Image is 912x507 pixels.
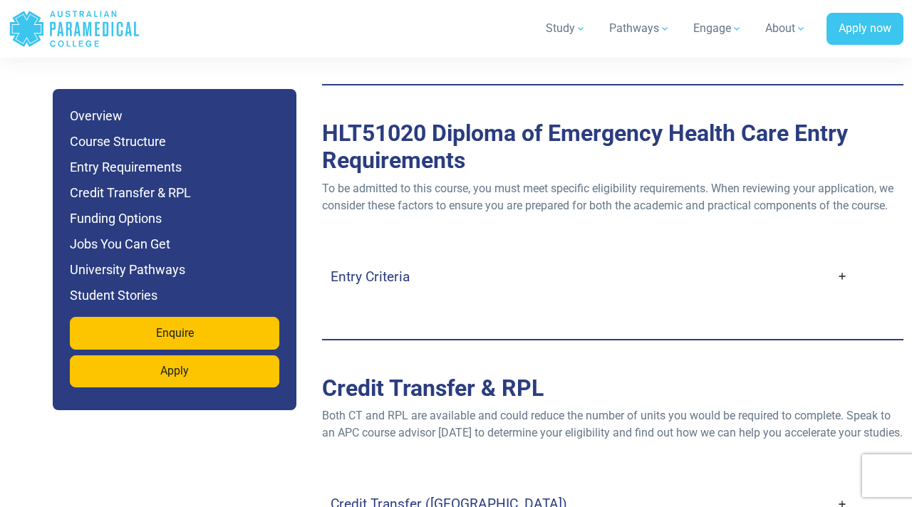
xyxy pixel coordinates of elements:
p: To be admitted to this course, you must meet specific eligibility requirements. When reviewing yo... [322,180,903,214]
a: Entry Criteria [331,260,848,293]
a: Australian Paramedical College [9,6,140,52]
a: Study [537,9,595,48]
p: Both CT and RPL are available and could reduce the number of units you would be required to compl... [322,407,903,441]
a: Engage [685,9,751,48]
h2: Entry Requirements [322,120,903,174]
a: About [757,9,815,48]
h2: Credit Transfer & RPL [322,375,903,402]
h4: Entry Criteria [331,268,410,285]
a: Apply now [826,13,903,46]
a: Pathways [601,9,679,48]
